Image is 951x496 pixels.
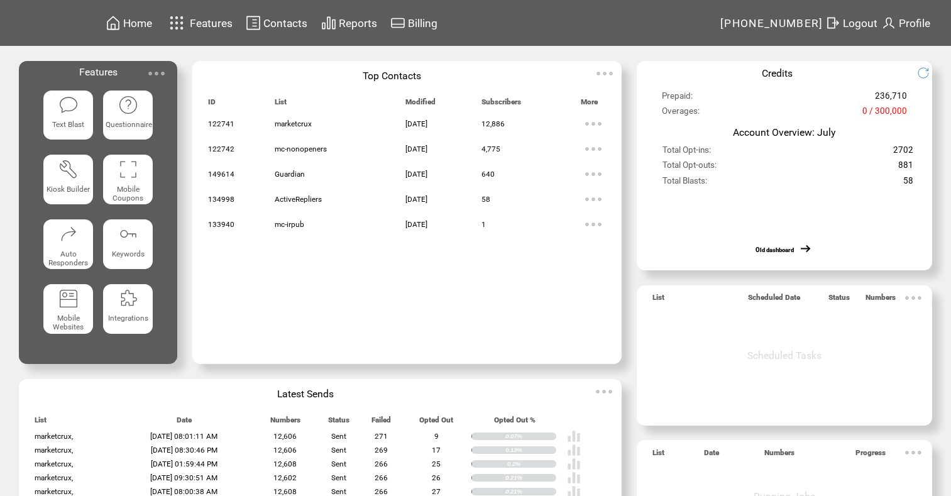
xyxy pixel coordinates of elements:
img: ellypsis.svg [144,61,169,86]
span: Logout [843,17,877,30]
div: 0.21% [505,474,556,482]
a: Home [104,13,154,33]
span: Sent [331,446,346,455]
span: Profile [899,17,930,30]
span: [DATE] [405,195,427,204]
span: Total Opt-outs: [662,160,717,175]
span: 9 [434,432,439,441]
span: Opted Out % [494,416,536,430]
span: [DATE] 08:00:38 AM [150,487,217,496]
span: Date [704,448,719,463]
span: marketcrux, [35,446,73,455]
span: 122741 [208,119,234,128]
img: chart.svg [321,15,336,31]
span: Status [828,293,850,307]
span: Mobile Coupons [113,185,143,202]
span: Sent [331,473,346,482]
span: Progress [855,448,886,463]
span: Sent [331,432,346,441]
span: 881 [898,160,913,175]
span: List [652,293,664,307]
img: ellypsis.svg [592,61,617,86]
span: Mobile Websites [53,314,84,331]
span: Latest Sends [277,388,334,400]
a: Old dashboard [756,246,794,253]
span: 12,606 [273,446,297,455]
img: text-blast.svg [58,95,79,115]
span: [DATE] 01:59:44 PM [151,460,217,468]
span: 58 [903,176,913,191]
a: Mobile Coupons [103,155,153,209]
span: [PHONE_NUMBER] [720,17,823,30]
span: 12,602 [273,473,297,482]
span: Total Opt-ins: [662,145,711,160]
span: Date [177,416,192,430]
span: Account Overview: July [733,126,835,138]
span: 12,608 [273,487,297,496]
img: coupons.svg [118,159,138,179]
a: Integrations [103,284,153,339]
span: 0 / 300,000 [862,106,907,121]
img: ellypsis.svg [581,136,606,162]
a: Kiosk Builder [43,155,93,209]
span: Auto Responders [48,250,88,267]
div: 0.07% [505,433,556,440]
a: Profile [879,13,932,33]
span: 12,886 [481,119,505,128]
span: 134998 [208,195,234,204]
span: Failed [371,416,391,430]
span: Features [190,17,233,30]
img: contacts.svg [246,15,261,31]
span: Overages: [662,106,700,121]
span: 26 [432,473,441,482]
img: poll%20-%20white.svg [567,471,581,485]
span: Questionnaire [106,120,152,129]
div: 0.13% [505,446,556,454]
div: 0.21% [505,488,556,495]
span: 25 [432,460,441,468]
a: Mobile Websites [43,284,93,339]
span: List [35,416,47,430]
span: 271 [375,432,388,441]
img: refresh.png [917,67,939,79]
span: [DATE] [405,220,427,229]
img: ellypsis.svg [581,187,606,212]
img: poll%20-%20white.svg [567,429,581,443]
span: 17 [432,446,441,455]
span: Guardian [275,170,305,179]
img: ellypsis.svg [901,440,926,465]
span: 58 [481,195,490,204]
span: 12,606 [273,432,297,441]
img: ellypsis.svg [581,111,606,136]
img: keywords.svg [118,224,138,244]
span: marketcrux, [35,432,73,441]
span: [DATE] [405,170,427,179]
span: 266 [375,487,388,496]
span: Scheduled Date [748,293,800,307]
span: marketcrux [275,119,312,128]
div: 0.2% [507,460,556,468]
span: Status [328,416,349,430]
img: auto-responders.svg [58,224,79,244]
span: [DATE] [405,119,427,128]
span: Prepaid: [662,91,693,106]
span: List [275,97,287,112]
span: [DATE] 08:30:46 PM [151,446,217,455]
img: features.svg [166,13,188,33]
a: Keywords [103,219,153,274]
span: Home [123,17,152,30]
a: Billing [388,13,439,33]
span: 122742 [208,145,234,153]
span: Numbers [764,448,794,463]
span: Numbers [270,416,300,430]
img: home.svg [106,15,121,31]
a: Logout [823,13,879,33]
span: Reports [339,17,377,30]
a: Features [164,11,235,35]
img: poll%20-%20white.svg [567,443,581,457]
span: mc-nonopeners [275,145,327,153]
span: Subscribers [481,97,521,112]
span: 266 [375,473,388,482]
img: mobile-websites.svg [58,289,79,309]
span: Modified [405,97,436,112]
